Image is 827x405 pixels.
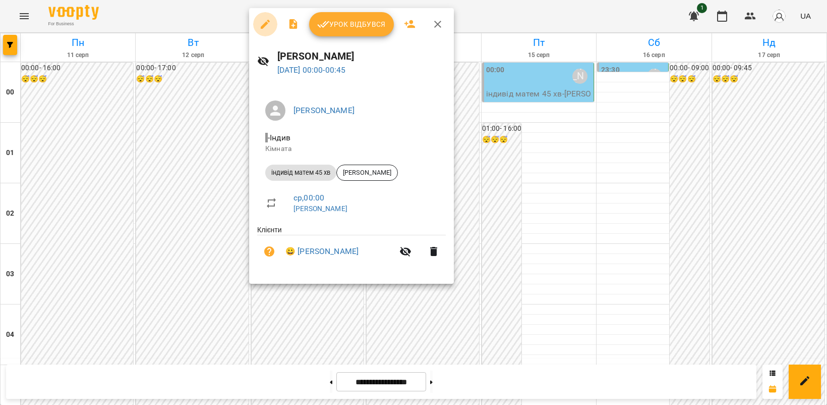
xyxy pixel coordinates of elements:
p: Кімната [265,144,438,154]
a: [PERSON_NAME] [293,106,355,115]
span: Урок відбувся [317,18,386,30]
ul: Клієнти [257,225,446,272]
span: [PERSON_NAME] [337,168,397,177]
span: індивід матем 45 хв [265,168,336,177]
div: [PERSON_NAME] [336,165,398,181]
a: [DATE] 00:00-00:45 [277,65,346,75]
button: Візит ще не сплачено. Додати оплату? [257,239,281,264]
h6: [PERSON_NAME] [277,48,446,64]
span: - Індив [265,133,292,142]
button: Урок відбувся [309,12,394,36]
a: [PERSON_NAME] [293,205,347,213]
a: ср , 00:00 [293,193,324,202]
a: 😀 [PERSON_NAME] [285,245,359,258]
